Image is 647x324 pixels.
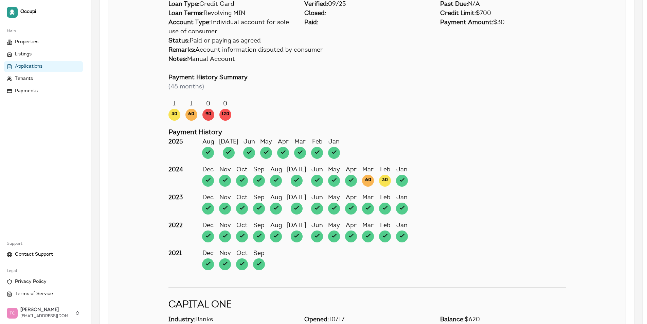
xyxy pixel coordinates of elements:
div: $30 [440,18,566,28]
span: Listings [15,51,32,58]
div: $700 [440,9,566,18]
span: 30 [379,175,391,187]
span: Paid: [304,20,318,26]
span: Closed: [304,11,326,17]
div: [DATE] [287,193,306,203]
div: May [328,221,340,231]
div: Aug [270,193,282,203]
div: May [328,193,340,203]
div: 0 [202,100,214,109]
div: Sep [253,166,265,175]
strong: 2022 [168,223,183,229]
span: Payment History Summary [168,75,248,81]
span: Status: [168,38,190,44]
div: Manual Account [168,55,566,73]
div: Jun [311,166,323,175]
span: Payment History [168,129,222,136]
div: Dec [202,221,214,231]
span: Contact Support [15,251,53,258]
div: Jan [328,138,340,147]
div: Sep [253,221,265,231]
div: Mar [362,166,374,175]
div: [DATE] [287,221,306,231]
div: 0 [219,100,231,109]
a: Contact Support [4,249,83,260]
a: Listings [4,49,83,60]
span: [PERSON_NAME] [20,307,72,313]
span: Past Due: [440,1,468,7]
div: Sep [253,193,265,203]
div: Oct [236,221,248,231]
div: Oct [236,249,248,258]
div: Dec [202,249,214,258]
span: Verified: [304,1,328,7]
div: Jun [311,221,323,231]
a: Applications [4,61,83,72]
span: Account Type: [168,20,211,26]
a: Occupi [4,4,83,20]
span: Applications [15,63,42,70]
div: Nov [219,249,231,258]
span: Opened: [304,317,329,323]
div: Apr [345,193,357,203]
div: May [328,166,340,175]
button: Trudy Childers[PERSON_NAME][EMAIL_ADDRESS][DOMAIN_NAME] [4,305,83,321]
span: 60 [185,109,197,121]
div: Feb [379,221,391,231]
div: Apr [345,166,357,175]
span: Loan Type: [168,1,199,7]
strong: 2021 [168,251,182,257]
span: Privacy Policy [15,278,47,285]
span: 90 [202,109,214,121]
div: Nov [219,193,231,203]
div: Paid or paying as agreed [168,37,566,46]
span: Industry: [168,317,195,323]
a: Privacy Policy [4,276,83,287]
div: Jan [396,221,408,231]
div: Feb [379,166,391,175]
div: 1 [185,100,197,109]
div: Support [4,238,83,249]
span: Remarks: [168,47,195,53]
div: Nov [219,221,231,231]
div: Dec [202,166,214,175]
span: Occupi [20,9,80,15]
span: 120 [219,109,231,121]
strong: 2023 [168,195,183,201]
div: Oct [236,193,248,203]
div: May [260,138,272,147]
strong: 2025 [168,139,183,145]
div: Main [4,26,83,37]
div: Apr [345,221,357,231]
span: Notes: [168,56,187,63]
div: Mar [294,138,306,147]
span: [EMAIL_ADDRESS][DOMAIN_NAME] [20,313,72,319]
span: Credit Limit: [440,11,476,17]
div: Nov [219,166,231,175]
div: Feb [311,138,323,147]
div: Jun [311,193,323,203]
div: Aug [202,138,214,147]
div: [DATE] [219,138,238,147]
div: Legal [4,266,83,276]
span: Payments [15,88,38,95]
a: Terms of Service [4,289,83,300]
div: Jun [243,138,255,147]
span: Terms of Service [15,291,53,297]
div: Jan [396,166,408,175]
span: Loan Terms: [168,11,203,17]
div: Aug [270,221,282,231]
strong: 2024 [168,167,183,173]
img: Trudy Childers [7,308,18,319]
div: Oct [236,166,248,175]
span: Payment Amount: [440,20,493,26]
div: Revolving MIN [168,9,294,18]
span: Properties [15,39,38,46]
div: Sep [253,249,265,258]
div: 1 [168,100,180,109]
div: Mar [362,193,374,203]
div: Aug [270,166,282,175]
div: Mar [362,221,374,231]
a: Payments [4,86,83,97]
div: Jan [396,193,408,203]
